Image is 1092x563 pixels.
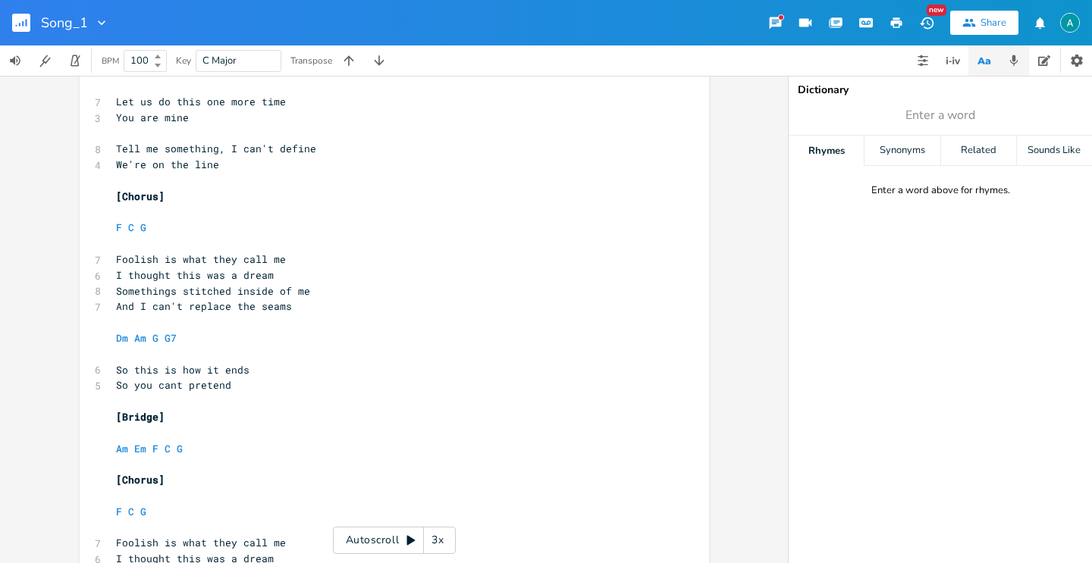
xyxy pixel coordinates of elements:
span: G [152,331,158,345]
div: Autoscroll [333,527,456,554]
button: Share [950,11,1018,35]
span: [Chorus] [116,189,165,203]
div: Key [176,56,191,65]
div: Transpose [290,56,332,65]
span: C [128,505,134,518]
span: Let us do this one more time [116,95,286,108]
span: And I can't replace the seams [116,299,292,313]
div: Rhymes [789,136,864,166]
span: G [177,442,183,455]
span: G [140,505,146,518]
span: G [140,221,146,234]
div: Enter a word above for rhymes. [871,184,1010,197]
span: Am [134,331,146,345]
div: Synonyms [864,136,940,166]
div: Share [981,16,1006,30]
span: G7 [165,331,177,345]
span: We're on the line [116,158,219,171]
span: Em [134,442,146,455]
span: So you cant pretend [116,378,231,392]
div: Dictionary [798,85,1083,95]
span: You are mine [116,111,189,124]
span: Foolish is what they call me [116,536,286,549]
span: Somethings stitched inside of me [116,284,310,298]
div: 3x [424,527,451,554]
div: New [927,5,946,16]
span: [Bridge] [116,410,165,424]
div: Related [941,136,1016,166]
img: Alex [1060,13,1080,33]
span: Tell me something, I can't define [116,142,316,155]
span: Dm [116,331,128,345]
span: Am [116,442,128,455]
span: [Chorus] [116,473,165,486]
span: So this is how it ends [116,363,249,377]
span: F [116,221,122,234]
span: C [165,442,171,455]
span: F [116,505,122,518]
div: Sounds Like [1017,136,1092,166]
span: Foolish is what they call me [116,252,286,266]
span: Enter a word [905,107,975,124]
span: C [128,221,134,234]
button: New [912,9,942,36]
span: F [152,442,158,455]
span: C Major [202,54,237,67]
span: Song_1 [41,16,88,30]
span: I thought this was a dream [116,268,274,282]
div: BPM [102,57,119,65]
